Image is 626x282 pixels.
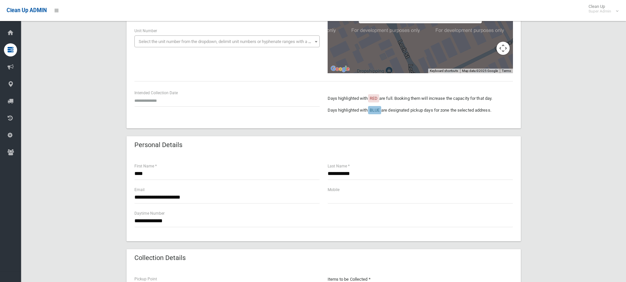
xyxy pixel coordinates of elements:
small: Super Admin [589,9,611,14]
span: Select the unit number from the dropdown, delimit unit numbers or hyphenate ranges with a comma [139,39,322,44]
a: Open this area in Google Maps (opens a new window) [329,65,351,73]
span: Map data ©2025 Google [462,69,498,73]
header: Collection Details [127,251,194,264]
span: Clean Up [585,4,618,14]
span: Clean Up ADMIN [7,7,47,13]
button: Keyboard shortcuts [430,69,458,73]
img: Google [329,65,351,73]
span: BLUE [370,108,380,113]
p: Days highlighted with are full. Booking them will increase the capacity for that day. [328,95,513,102]
span: RED [370,96,378,101]
header: Personal Details [127,139,190,151]
p: Days highlighted with are designated pickup days for zone the selected address. [328,106,513,114]
a: Terms (opens in new tab) [502,69,511,73]
button: Map camera controls [497,42,510,55]
div: 78 Amy Street, CAMPSIE NSW 2194 [417,8,430,24]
